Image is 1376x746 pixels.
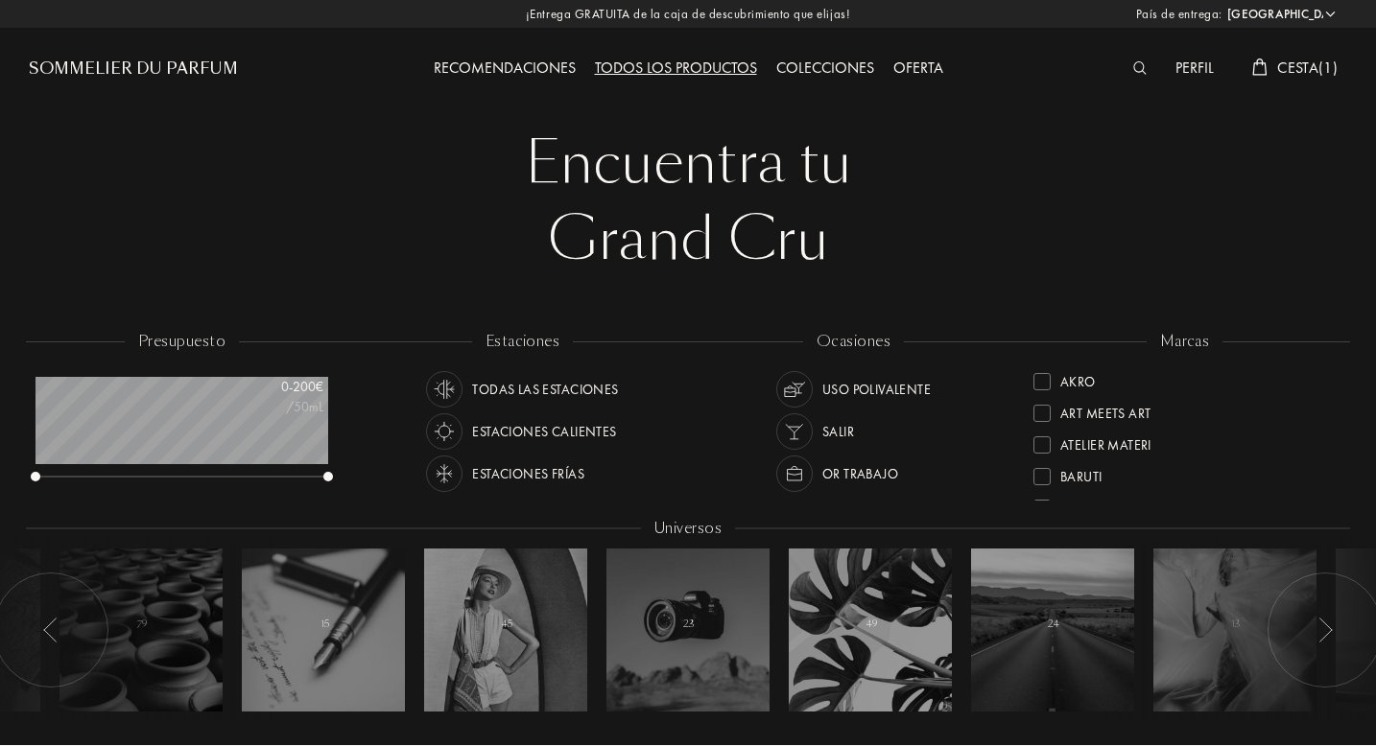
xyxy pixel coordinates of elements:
[641,518,735,540] div: Universos
[822,371,931,408] div: Uso polivalente
[1060,365,1096,391] div: Akro
[781,376,808,403] img: usage_occasion_all_white.svg
[43,201,1333,278] div: Grand Cru
[683,618,695,631] span: 23
[320,618,329,631] span: 15
[472,455,584,492] div: Estaciones frías
[803,331,904,353] div: ocasiones
[431,460,458,487] img: usage_season_cold_white.svg
[424,58,585,78] a: Recomendaciones
[1060,397,1151,423] div: Art Meets Art
[1136,5,1222,24] span: País de entrega:
[1317,618,1333,642] img: arr_left.svg
[1166,57,1223,82] div: Perfil
[1277,58,1338,78] span: Cesta ( 1 )
[472,371,618,408] div: Todas las estaciones
[585,58,767,78] a: Todos los productos
[502,618,512,631] span: 45
[822,455,898,492] div: or trabajo
[1147,331,1223,353] div: marcas
[1048,618,1059,631] span: 24
[43,125,1333,201] div: Encuentra tu
[431,418,458,445] img: usage_season_hot_white.svg
[472,413,616,450] div: Estaciones calientes
[1133,61,1148,75] img: search_icn_white.svg
[781,418,808,445] img: usage_occasion_party_white.svg
[227,397,323,417] div: /50mL
[1060,492,1155,518] div: Binet-Papillon
[884,58,953,78] a: Oferta
[1252,58,1268,76] img: cart_white.svg
[431,376,458,403] img: usage_season_average_white.svg
[424,57,585,82] div: Recomendaciones
[866,618,877,631] span: 49
[781,460,808,487] img: usage_occasion_work_white.svg
[125,331,239,353] div: presupuesto
[1166,58,1223,78] a: Perfil
[585,57,767,82] div: Todos los productos
[227,377,323,397] div: 0 - 200 €
[1060,429,1151,455] div: Atelier Materi
[767,57,884,82] div: Colecciones
[884,57,953,82] div: Oferta
[43,618,59,642] img: arr_left.svg
[1060,460,1103,486] div: Baruti
[472,331,574,353] div: estaciones
[822,413,854,450] div: Salir
[29,58,238,81] a: Sommelier du Parfum
[767,58,884,78] a: Colecciones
